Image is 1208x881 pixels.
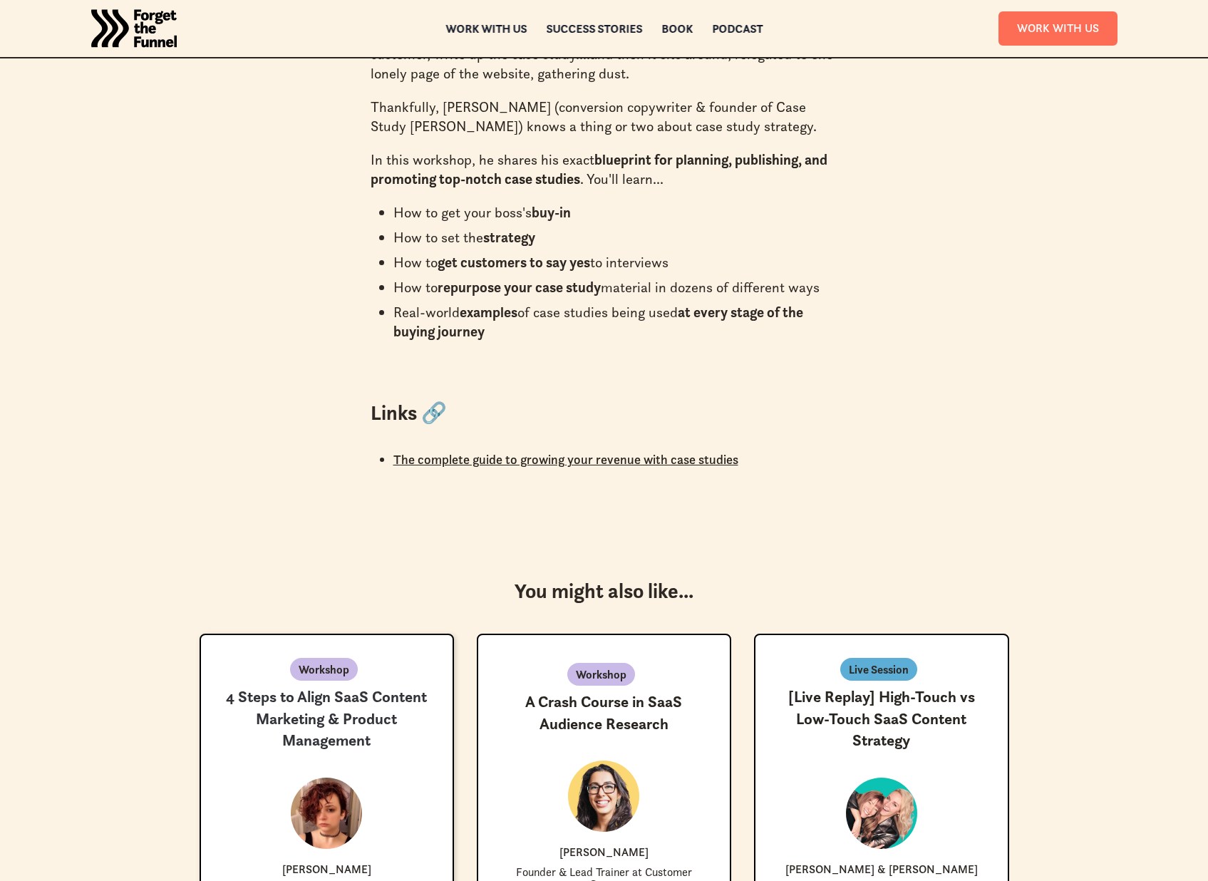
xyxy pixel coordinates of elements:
p: Workshop [576,666,626,683]
li: Real-world of case studies being used [393,303,838,341]
p: Live Session [849,661,909,678]
h3: [Live Replay] High-Touch vs Low-Touch SaaS Content Strategy [778,686,984,752]
a: Work With Us [998,11,1117,45]
li: How to to interviews [393,253,838,272]
li: How to set the [393,228,838,247]
h3: A Crash Course in SaaS Audience Research [501,691,707,736]
p: [PERSON_NAME] [282,863,371,875]
p: [PERSON_NAME] [559,846,649,857]
p: In this workshop, he shares his exact . You'll learn... [371,150,838,189]
strong: blueprint for planning, publishing, and promoting top-notch case studies [371,150,827,188]
li: How to get your boss's [393,203,838,222]
strong: at every stage of the buying journey [393,303,803,341]
strong: examples [460,303,517,321]
h3: Links 🔗 [371,398,838,427]
strong: strategy [483,228,535,247]
strong: buy-in [532,203,571,222]
h3: You might also like... [334,577,875,605]
a: Success Stories [546,24,642,34]
p: [PERSON_NAME] & [PERSON_NAME] [785,863,978,875]
a: The complete guide to growing your revenue with case studies [393,451,738,468]
a: Book [661,24,693,34]
p: Thankfully, [PERSON_NAME] (conversion copywriter & founder of Case Study [PERSON_NAME]) knows a t... [371,98,838,136]
strong: repurpose your case study [438,278,601,297]
p: Workshop [299,661,349,678]
li: How to material in dozens of different ways [393,278,838,297]
a: Podcast [712,24,763,34]
h3: 4 Steps to Align SaaS Content Marketing & Product Management [224,686,430,752]
a: Work with us [445,24,527,34]
strong: get customers to say yes [438,253,590,272]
